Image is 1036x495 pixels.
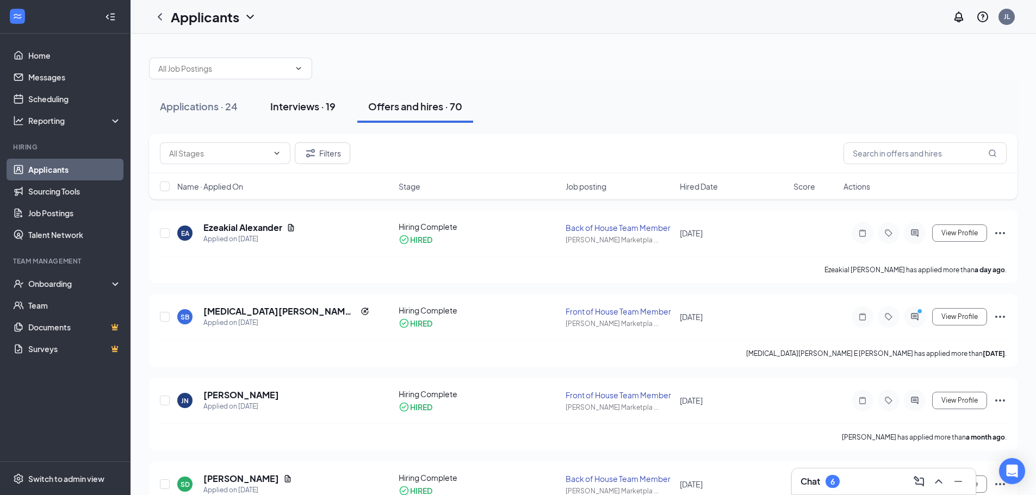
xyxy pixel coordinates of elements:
div: Hiring Complete [399,305,560,316]
button: ComposeMessage [910,473,928,490]
span: [DATE] [680,396,703,405]
svg: WorkstreamLogo [12,11,23,22]
a: Messages [28,66,121,88]
p: Ezeakial [PERSON_NAME] has applied more than . [824,265,1007,274]
div: JL [1004,12,1010,21]
svg: CheckmarkCircle [399,402,410,412]
svg: Reapply [361,307,369,316]
a: Applicants [28,159,121,180]
p: [MEDICAL_DATA][PERSON_NAME] E [PERSON_NAME] has applied more than . [746,349,1007,358]
b: a day ago [975,266,1005,274]
svg: Document [287,223,295,232]
button: Filter Filters [295,142,350,164]
svg: Notifications [952,10,965,23]
svg: Document [283,474,292,483]
div: Switch to admin view [28,473,104,484]
div: Applied on [DATE] [203,317,369,328]
a: Job Postings [28,202,121,224]
span: Stage [399,181,420,192]
svg: ActiveChat [908,312,921,321]
div: Hiring Complete [399,472,560,483]
div: [PERSON_NAME] Marketpla ... [566,319,673,328]
div: Hiring Complete [399,389,560,399]
button: Minimize [950,473,967,490]
div: Back of House Team Member [566,473,673,484]
input: All Job Postings [158,62,290,74]
svg: QuestionInfo [976,10,989,23]
div: 6 [830,477,835,486]
a: Talent Network [28,224,121,246]
svg: Ellipses [994,478,1007,491]
a: Home [28,45,121,66]
svg: ComposeMessage [913,475,926,488]
svg: Note [856,312,869,321]
button: View Profile [932,224,987,242]
span: Name · Applied On [177,181,243,192]
a: Scheduling [28,88,121,110]
button: View Profile [932,392,987,409]
span: View Profile [941,229,978,237]
div: Interviews · 19 [270,99,336,113]
div: Applied on [DATE] [203,401,279,412]
div: SD [181,480,190,489]
a: Sourcing Tools [28,180,121,202]
svg: Note [856,229,869,237]
h5: [MEDICAL_DATA][PERSON_NAME] E [PERSON_NAME] [203,305,356,317]
input: All Stages [169,147,268,159]
div: SB [181,312,189,322]
a: DocumentsCrown [28,316,121,338]
svg: ChevronUp [932,475,945,488]
svg: Ellipses [994,310,1007,323]
div: JN [181,396,189,405]
svg: ChevronDown [244,10,257,23]
span: Hired Date [680,181,718,192]
svg: ActiveChat [908,229,921,237]
svg: Filter [304,147,317,160]
div: EA [181,229,189,238]
svg: ChevronLeft [153,10,166,23]
svg: Analysis [13,115,24,126]
div: HIRED [410,402,432,412]
span: Job posting [566,181,606,192]
span: Score [793,181,815,192]
p: [PERSON_NAME] has applied more than . [842,433,1007,442]
a: Team [28,295,121,316]
div: [PERSON_NAME] Marketpla ... [566,403,673,412]
div: Team Management [13,256,119,266]
input: Search in offers and hires [843,142,1007,164]
span: View Profile [941,313,978,321]
div: Hiring [13,142,119,152]
a: SurveysCrown [28,338,121,360]
svg: CheckmarkCircle [399,234,410,245]
div: Front of House Team Member [566,306,673,317]
div: Applications · 24 [160,99,238,113]
button: ChevronUp [930,473,947,490]
span: [DATE] [680,312,703,322]
h5: [PERSON_NAME] [203,389,279,401]
span: [DATE] [680,479,703,489]
h5: Ezeakial Alexander [203,222,282,234]
h3: Chat [801,475,820,487]
span: Actions [843,181,870,192]
svg: ChevronDown [272,149,281,158]
svg: Collapse [105,11,116,22]
svg: ActiveChat [908,396,921,405]
svg: ChevronDown [294,64,303,73]
span: View Profile [941,397,978,404]
div: HIRED [410,318,432,329]
svg: Minimize [952,475,965,488]
svg: Note [856,396,869,405]
svg: PrimaryDot [915,308,928,317]
b: [DATE] [983,349,1005,358]
svg: Settings [13,473,24,484]
svg: Tag [882,229,895,237]
div: Open Intercom Messenger [999,458,1025,484]
h5: [PERSON_NAME] [203,473,279,485]
b: a month ago [966,433,1005,441]
h1: Applicants [171,8,239,26]
svg: Tag [882,312,895,321]
div: Front of House Team Member [566,390,673,400]
div: Applied on [DATE] [203,234,295,245]
div: Reporting [28,115,122,126]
